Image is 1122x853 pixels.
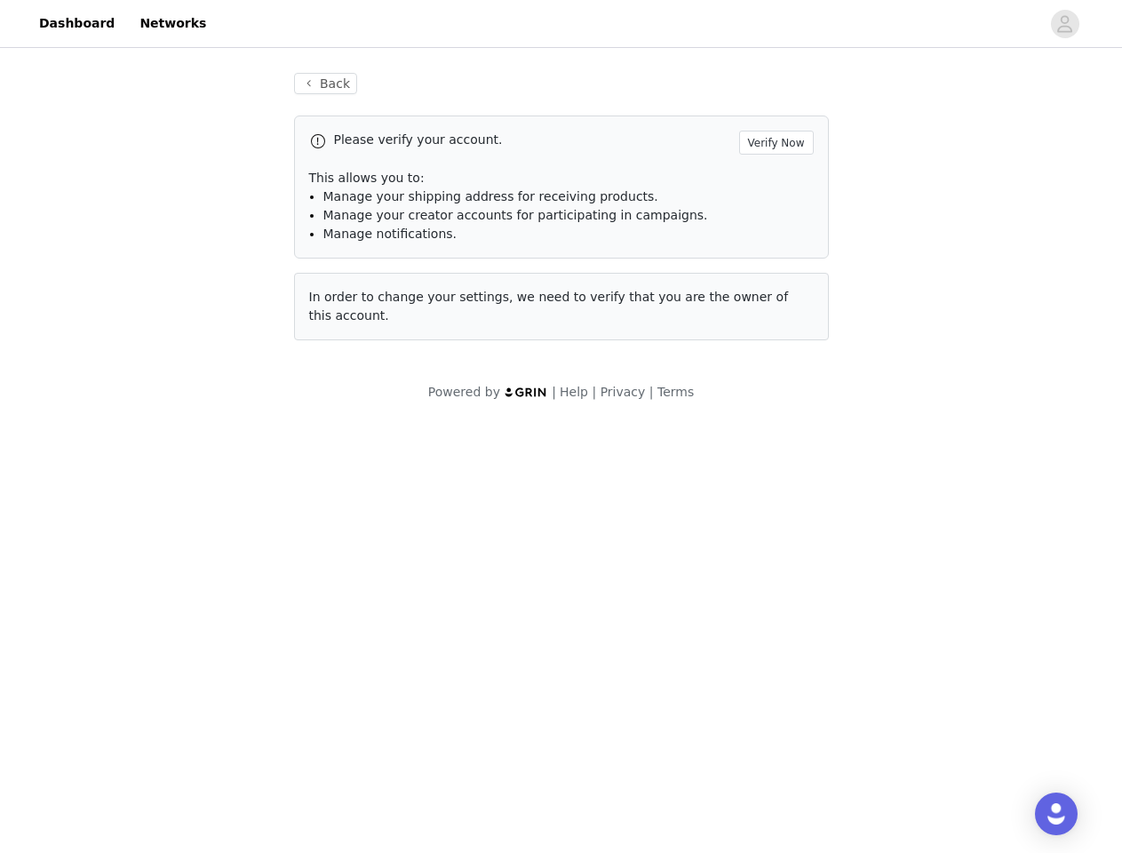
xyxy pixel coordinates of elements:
div: avatar [1056,10,1073,38]
span: | [552,385,556,399]
span: Manage your shipping address for receiving products. [323,189,658,203]
a: Help [560,385,588,399]
p: This allows you to: [309,169,814,187]
button: Back [294,73,358,94]
a: Terms [657,385,694,399]
span: Powered by [428,385,500,399]
p: Please verify your account. [334,131,732,149]
span: In order to change your settings, we need to verify that you are the owner of this account. [309,290,789,323]
span: Manage your creator accounts for participating in campaigns. [323,208,708,222]
a: Dashboard [28,4,125,44]
span: | [592,385,596,399]
a: Networks [129,4,217,44]
div: Open Intercom Messenger [1035,793,1078,835]
span: | [649,385,654,399]
span: Manage notifications. [323,227,458,241]
img: logo [504,387,548,398]
button: Verify Now [739,131,814,155]
a: Privacy [601,385,646,399]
